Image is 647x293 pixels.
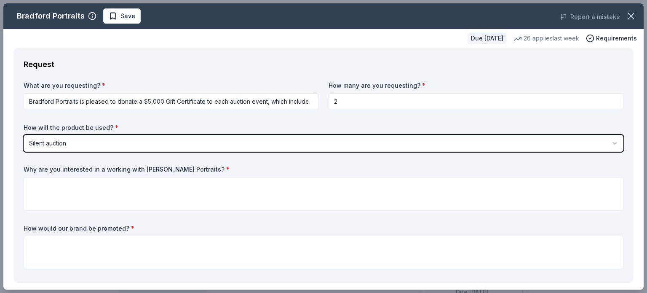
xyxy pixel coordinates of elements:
[24,58,623,71] div: Request
[24,224,623,233] label: How would our brand be promoted?
[513,33,579,43] div: 26 applies last week
[560,12,620,22] button: Report a mistake
[103,8,141,24] button: Save
[24,165,623,174] label: Why are you interested in a working with [PERSON_NAME] Portraits?
[596,33,637,43] span: Requirements
[24,124,623,132] label: How will the product be used?
[586,33,637,43] button: Requirements
[24,81,318,90] label: What are you requesting?
[468,32,507,44] div: Due [DATE]
[329,81,623,90] label: How many are you requesting?
[17,9,85,23] div: Bradford Portraits
[120,11,135,21] span: Save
